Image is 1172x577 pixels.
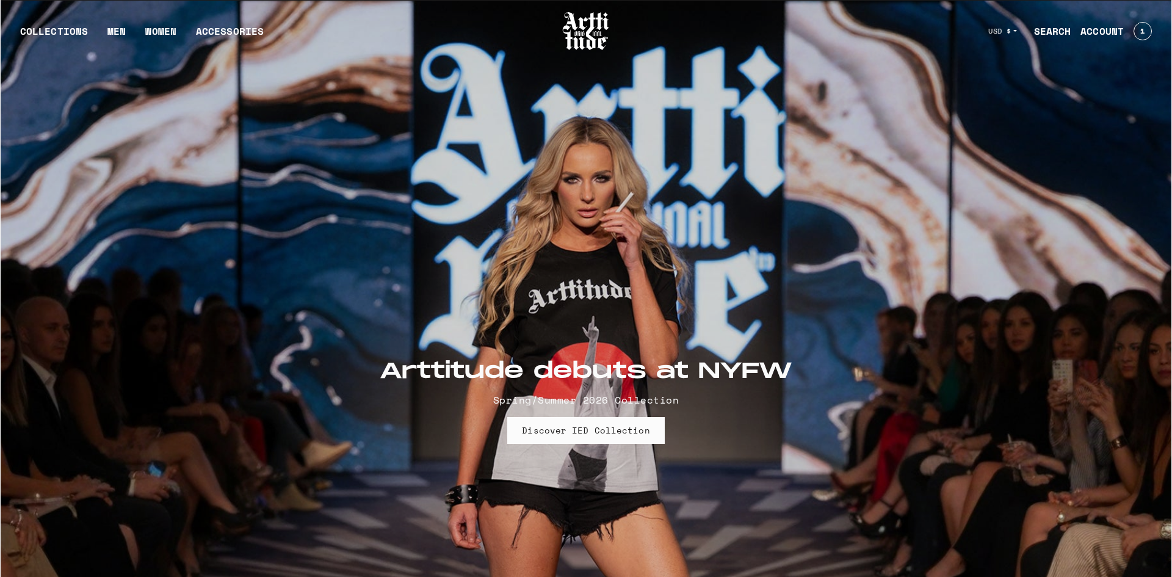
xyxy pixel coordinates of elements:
[981,18,1024,45] button: USD $
[507,417,664,444] a: Discover IED Collection
[1024,19,1071,43] a: SEARCH
[380,393,792,407] p: Spring/Summer 2026 Collection
[1124,17,1152,45] a: Open cart
[988,26,1011,36] span: USD $
[10,24,273,48] ul: Main navigation
[562,10,610,52] img: Arttitude
[196,24,264,48] div: ACCESSORIES
[380,358,792,385] h2: Arttitude debuts at NYFW
[145,24,176,48] a: WOMEN
[107,24,126,48] a: MEN
[1071,19,1124,43] a: ACCOUNT
[20,24,88,48] div: COLLECTIONS
[1140,27,1145,35] span: 1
